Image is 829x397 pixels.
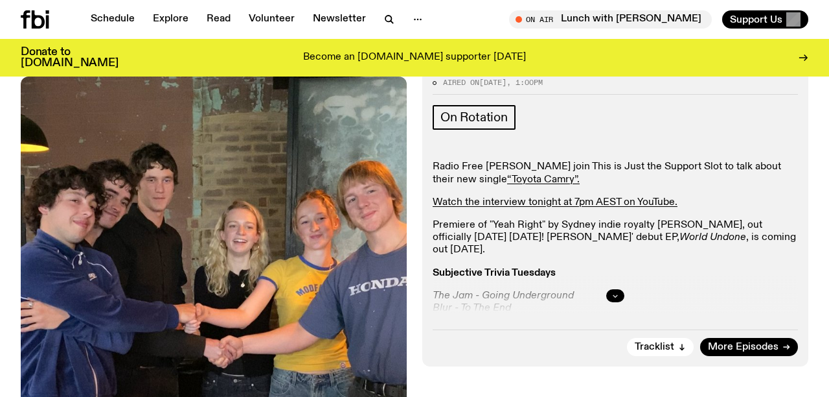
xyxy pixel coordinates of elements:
[507,174,580,185] a: “Toyota Camry”.
[145,10,196,29] a: Explore
[506,77,543,88] span: , 1:00pm
[433,197,677,208] a: Watch the interview tonight at 7pm AEST on YouTube.
[708,343,778,352] span: More Episodes
[730,14,782,25] span: Support Us
[21,47,119,69] h3: Donate to [DOMAIN_NAME]
[722,10,808,29] button: Support Us
[627,338,694,356] button: Tracklist
[509,10,712,29] button: On AirLunch with [PERSON_NAME]
[635,343,674,352] span: Tracklist
[440,110,508,125] span: On Rotation
[479,77,506,88] span: [DATE]
[679,232,746,243] em: World Undone
[303,52,526,64] p: Become an [DOMAIN_NAME] supporter [DATE]
[700,338,798,356] a: More Episodes
[83,10,142,29] a: Schedule
[433,268,556,278] strong: Subjective Trivia Tuesdays
[433,105,516,130] a: On Rotation
[433,161,798,186] p: Radio Free [PERSON_NAME] join This is Just the Support Slot to talk about their new single
[443,77,479,88] span: Aired on
[199,10,238,29] a: Read
[433,219,798,257] p: Premiere of "Yeah Right" by Sydney indie royalty [PERSON_NAME], out officially [DATE] [DATE]! [PE...
[305,10,374,29] a: Newsletter
[241,10,302,29] a: Volunteer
